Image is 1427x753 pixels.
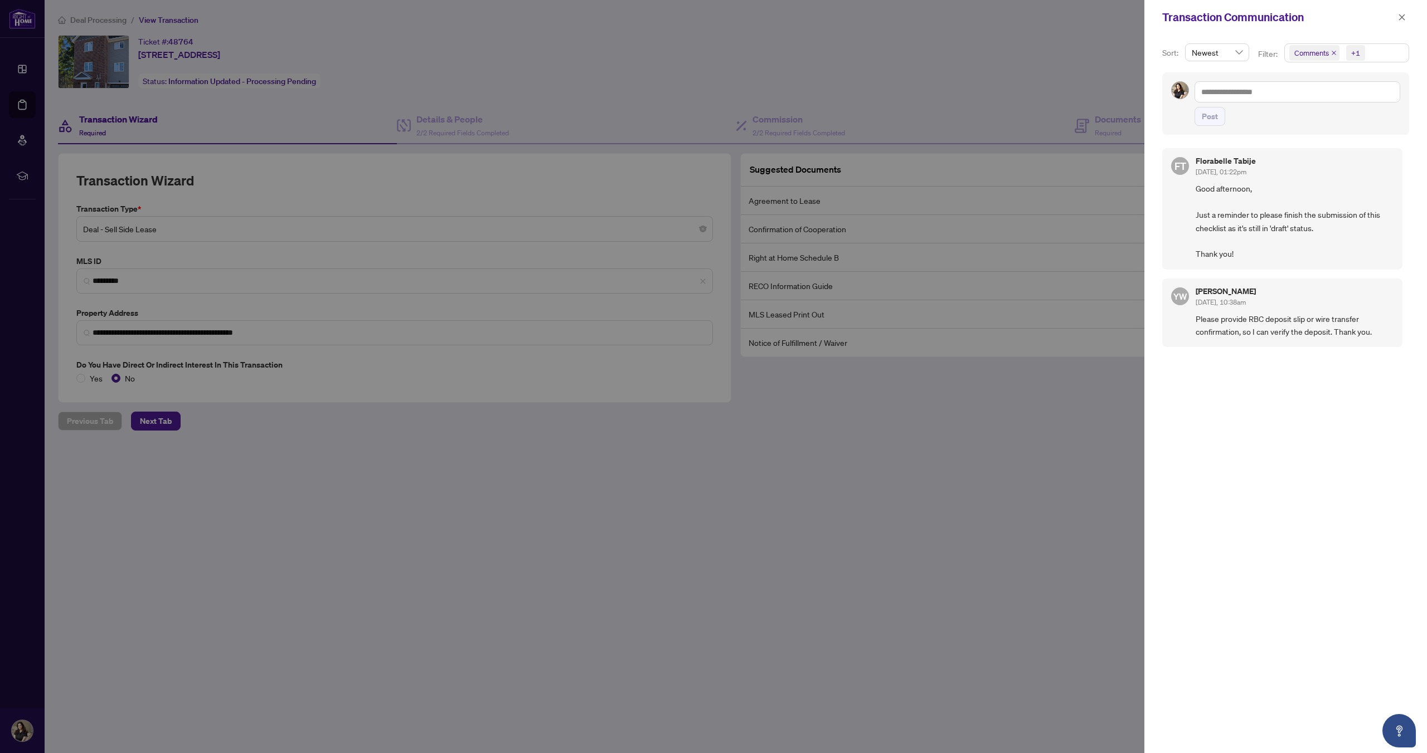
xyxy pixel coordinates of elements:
p: Sort: [1162,47,1181,59]
p: Filter: [1258,48,1279,60]
span: Comments [1294,47,1329,58]
span: close [1331,50,1337,56]
span: Please provide RBC deposit slip or wire transfer confirmation, so I can verify the deposit. Thank... [1196,312,1394,339]
span: Newest [1192,44,1242,61]
span: FT [1174,158,1186,174]
span: Comments [1289,45,1339,61]
h5: Florabelle Tabije [1196,157,1256,165]
div: +1 [1351,47,1360,58]
span: close [1398,13,1406,21]
button: Open asap [1382,714,1416,747]
span: YW [1173,290,1187,303]
div: Transaction Communication [1162,9,1395,26]
img: Profile Icon [1172,82,1188,99]
span: Good afternoon, Just a reminder to please finish the submission of this checklist as it's still i... [1196,182,1394,260]
span: [DATE], 10:38am [1196,298,1246,306]
button: Post [1195,107,1225,126]
span: [DATE], 01:22pm [1196,168,1246,176]
h5: [PERSON_NAME] [1196,287,1256,295]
